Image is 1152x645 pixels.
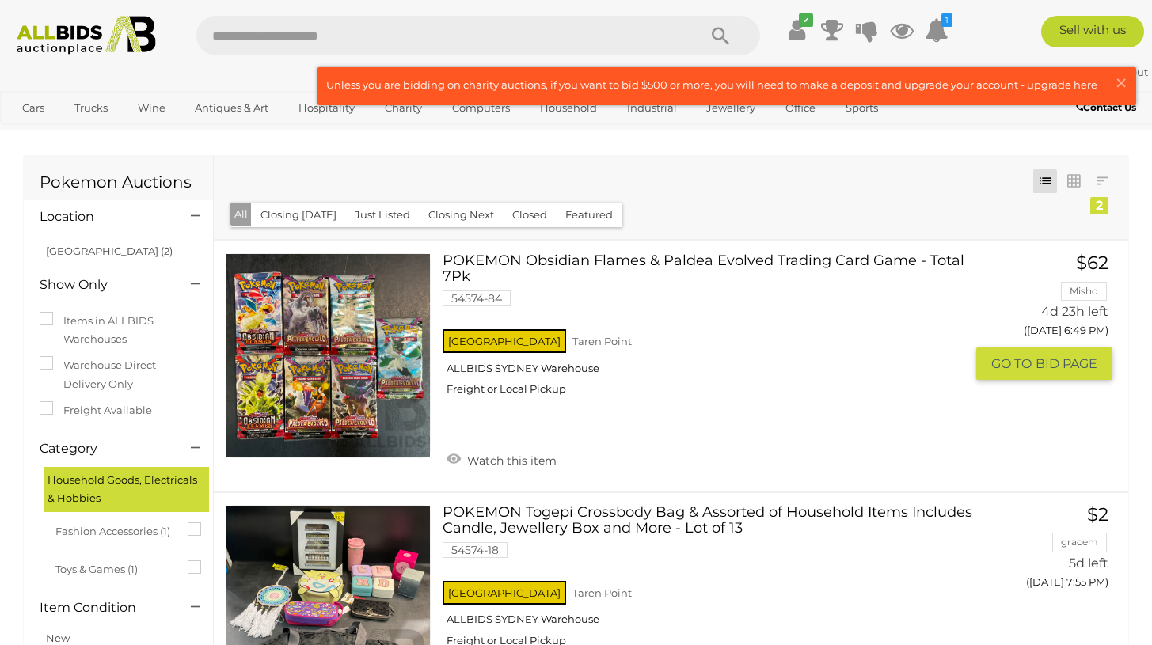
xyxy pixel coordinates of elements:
[374,95,432,121] a: Charity
[46,632,70,644] a: New
[64,95,118,121] a: Trucks
[1041,16,1145,47] a: Sell with us
[785,16,809,44] a: ✔
[442,95,520,121] a: Computers
[127,95,176,121] a: Wine
[988,253,1113,381] a: $62 Misho 4d 23h left ([DATE] 6:49 PM) GO TOBID PAGE
[1033,66,1094,78] strong: MACCA22
[1036,355,1097,372] span: BID PAGE
[617,95,687,121] a: Industrial
[230,203,252,226] button: All
[1076,252,1108,274] span: $62
[976,347,1113,380] button: GO TOBID PAGE
[40,312,197,349] label: Items in ALLBIDS Warehouses
[55,518,174,541] span: Fashion Accessories (1)
[530,95,607,121] a: Household
[44,467,209,512] div: Household Goods, Electricals & Hobbies
[46,245,173,257] a: [GEOGRAPHIC_DATA] (2)
[1114,67,1128,98] span: ×
[988,505,1113,598] a: $2 gracem 5d left ([DATE] 7:55 PM)
[799,13,813,27] i: ✔
[288,95,365,121] a: Hospitality
[696,95,766,121] a: Jewellery
[184,95,279,121] a: Antiques & Art
[1102,66,1148,78] a: Sign Out
[1087,503,1108,525] span: $2
[12,121,145,147] a: [GEOGRAPHIC_DATA]
[454,253,964,408] a: POKEMON Obsidian Flames & Paldea Evolved Trading Card Game - Total 7Pk 54574-84 [GEOGRAPHIC_DATA]...
[40,401,152,419] label: Freight Available
[40,442,167,456] h4: Category
[463,453,557,468] span: Watch this item
[443,447,561,471] a: Watch this item
[681,16,760,55] button: Search
[1097,66,1100,78] span: |
[40,278,167,292] h4: Show Only
[1090,197,1108,214] div: 2
[941,13,952,27] i: 1
[556,203,622,227] button: Featured
[503,203,557,227] button: Closed
[835,95,888,121] a: Sports
[40,601,167,615] h4: Item Condition
[775,95,826,121] a: Office
[55,556,174,579] span: Toys & Games (1)
[40,210,167,224] h4: Location
[40,173,197,191] h1: Pokemon Auctions
[1076,101,1136,113] b: Contact Us
[345,203,420,227] button: Just Listed
[12,95,55,121] a: Cars
[925,16,949,44] a: 1
[40,356,197,393] label: Warehouse Direct - Delivery Only
[9,16,164,55] img: Allbids.com.au
[1033,66,1097,78] a: MACCA22
[1076,99,1140,116] a: Contact Us
[251,203,346,227] button: Closing [DATE]
[991,355,1036,372] span: GO TO
[419,203,504,227] button: Closing Next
